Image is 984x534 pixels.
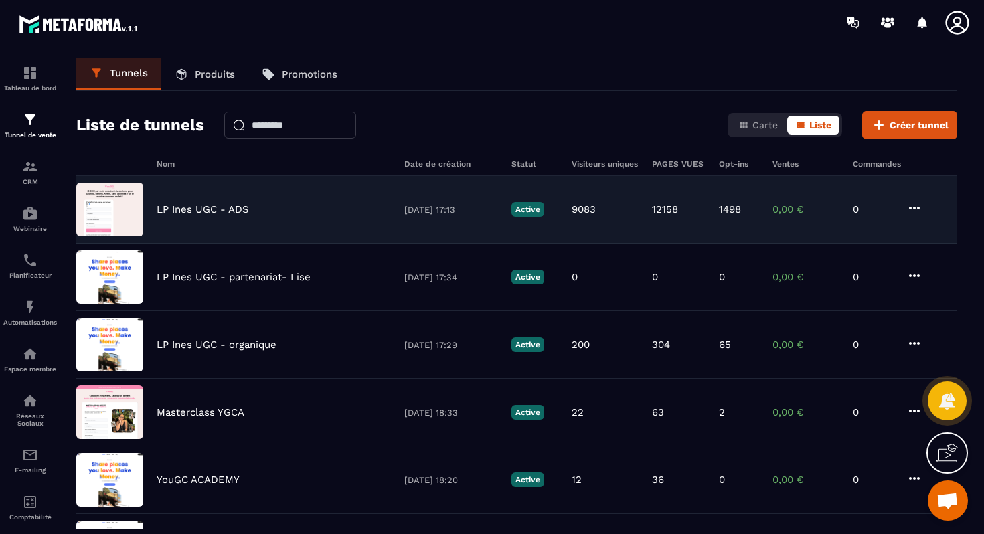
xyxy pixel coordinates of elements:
a: automationsautomationsEspace membre [3,336,57,383]
p: 0,00 € [772,339,839,351]
p: Tunnel de vente [3,131,57,139]
img: image [76,318,143,371]
p: 65 [719,339,731,351]
p: 9083 [572,203,596,215]
p: 0 [652,271,658,283]
a: formationformationTableau de bord [3,55,57,102]
p: 200 [572,339,590,351]
h6: Date de création [404,159,498,169]
img: image [76,250,143,304]
p: Espace membre [3,365,57,373]
span: Créer tunnel [890,118,949,132]
p: [DATE] 17:34 [404,272,498,282]
img: automations [22,346,38,362]
p: 0 [853,406,893,418]
p: 0 [853,271,893,283]
h6: PAGES VUES [652,159,706,169]
p: 0 [853,203,893,215]
p: Promotions [282,68,337,80]
a: Ouvrir le chat [928,480,968,521]
p: Active [511,270,544,284]
h6: Nom [157,159,391,169]
a: automationsautomationsAutomatisations [3,289,57,336]
p: 12 [572,474,582,486]
a: Produits [161,58,248,90]
p: Active [511,405,544,420]
p: [DATE] 17:29 [404,340,498,350]
img: image [76,183,143,236]
p: LP Ines UGC - partenariat- Lise [157,271,311,283]
img: formation [22,65,38,81]
p: 0,00 € [772,203,839,215]
img: automations [22,299,38,315]
a: formationformationCRM [3,149,57,195]
p: CRM [3,178,57,185]
p: Automatisations [3,319,57,326]
a: accountantaccountantComptabilité [3,484,57,531]
h2: Liste de tunnels [76,112,204,139]
img: social-network [22,393,38,409]
h6: Commandes [853,159,901,169]
a: emailemailE-mailing [3,437,57,484]
p: 0,00 € [772,474,839,486]
p: 0 [853,474,893,486]
p: Webinaire [3,225,57,232]
p: [DATE] 18:20 [404,475,498,485]
button: Carte [730,116,786,135]
button: Créer tunnel [862,111,957,139]
img: image [76,453,143,507]
p: Réseaux Sociaux [3,412,57,427]
p: Tableau de bord [3,84,57,92]
a: automationsautomationsWebinaire [3,195,57,242]
h6: Ventes [772,159,839,169]
h6: Opt-ins [719,159,759,169]
p: Active [511,472,544,487]
img: accountant [22,494,38,510]
p: Masterclass YGCA [157,406,244,418]
p: 0 [719,474,725,486]
p: Active [511,202,544,217]
p: [DATE] 18:33 [404,408,498,418]
p: Produits [195,68,235,80]
a: formationformationTunnel de vente [3,102,57,149]
p: 1498 [719,203,741,215]
p: 2 [719,406,725,418]
p: 63 [652,406,664,418]
a: Tunnels [76,58,161,90]
img: formation [22,112,38,128]
p: 0 [572,271,578,283]
h6: Statut [511,159,558,169]
span: Liste [809,120,831,130]
p: 0 [853,339,893,351]
p: LP Ines UGC - organique [157,339,276,351]
p: YouGC ACADEMY [157,474,240,486]
p: Tunnels [110,67,148,79]
p: Comptabilité [3,513,57,521]
img: email [22,447,38,463]
p: 0,00 € [772,406,839,418]
img: image [76,385,143,439]
p: 22 [572,406,584,418]
p: Active [511,337,544,352]
p: Planificateur [3,272,57,279]
p: 0 [719,271,725,283]
p: 0,00 € [772,271,839,283]
a: Promotions [248,58,351,90]
p: 304 [652,339,670,351]
p: [DATE] 17:13 [404,205,498,215]
img: formation [22,159,38,175]
p: LP Ines UGC - ADS [157,203,249,215]
p: 12158 [652,203,678,215]
img: scheduler [22,252,38,268]
h6: Visiteurs uniques [572,159,639,169]
img: logo [19,12,139,36]
img: automations [22,205,38,221]
p: 36 [652,474,664,486]
button: Liste [787,116,839,135]
a: schedulerschedulerPlanificateur [3,242,57,289]
a: social-networksocial-networkRéseaux Sociaux [3,383,57,437]
span: Carte [752,120,778,130]
p: E-mailing [3,466,57,474]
